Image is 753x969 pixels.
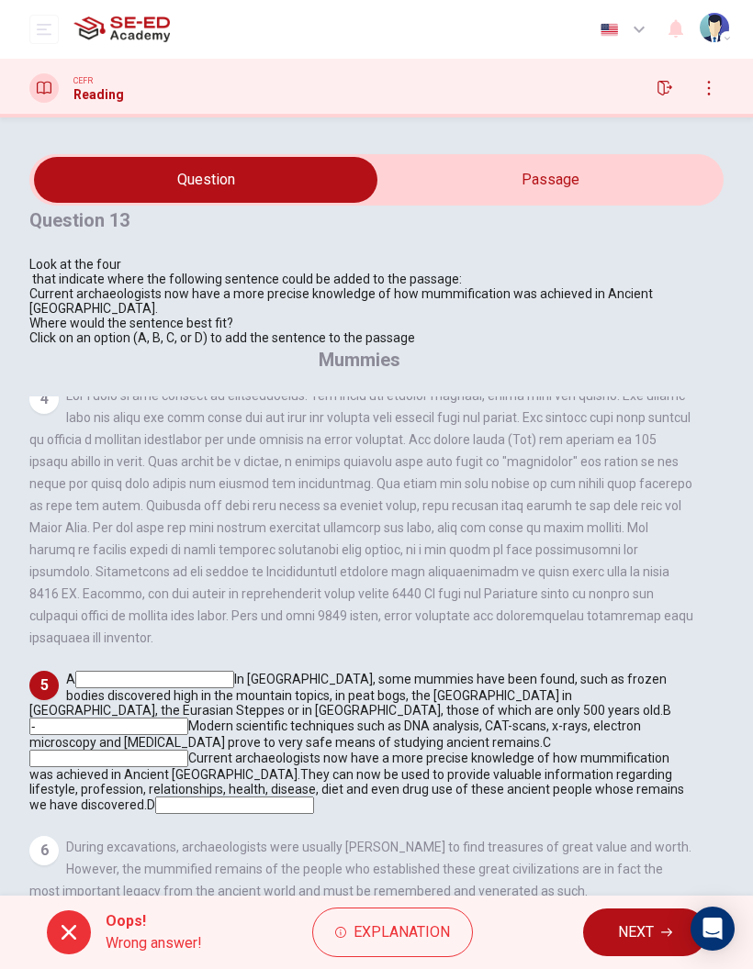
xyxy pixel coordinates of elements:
[29,751,669,782] span: Current archaeologists now have a more precise knowledge of how mummification was achieved in Anc...
[66,672,75,686] span: A
[29,840,691,898] span: During excavations, archaeologists were usually [PERSON_NAME] to find treasures of great value an...
[598,23,621,37] img: en
[29,671,59,700] div: 5
[73,74,93,87] span: CEFR
[73,11,170,48] img: SE-ED Academy logo
[354,919,450,945] span: Explanation
[583,908,707,956] button: NEXT
[29,206,724,235] h4: Question 13
[29,286,653,316] span: Current archaeologists now have a more precise knowledge of how mummification was achieved in Anc...
[543,735,551,750] span: C
[29,316,236,330] span: Where would the sentence best fit?
[106,910,202,932] span: Oops!
[106,932,202,954] span: Wrong answer!
[29,384,59,414] div: 4
[29,672,667,718] span: In [GEOGRAPHIC_DATA], some mummies have been found, such as frozen bodies discovered high in the ...
[618,919,654,945] span: NEXT
[147,797,155,812] span: D
[29,15,59,44] button: open mobile menu
[29,836,59,865] div: 6
[29,330,415,345] span: Click on an option (A, B, C, or D) to add the sentence to the passage
[700,13,729,42] img: Profile picture
[29,257,724,286] span: Look at the four that indicate where the following sentence could be added to the passage:
[312,908,473,957] button: Explanation
[29,718,641,750] span: Modern scientific techniques such as DNA analysis, CAT-scans, x-rays, electron microscopy and [ME...
[319,345,400,374] h4: Mummies
[663,703,671,718] span: B
[691,907,735,951] div: Open Intercom Messenger
[73,87,124,102] h1: Reading
[29,767,684,812] span: They can now be used to provide valuable information regarding lifestyle, profession, relationshi...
